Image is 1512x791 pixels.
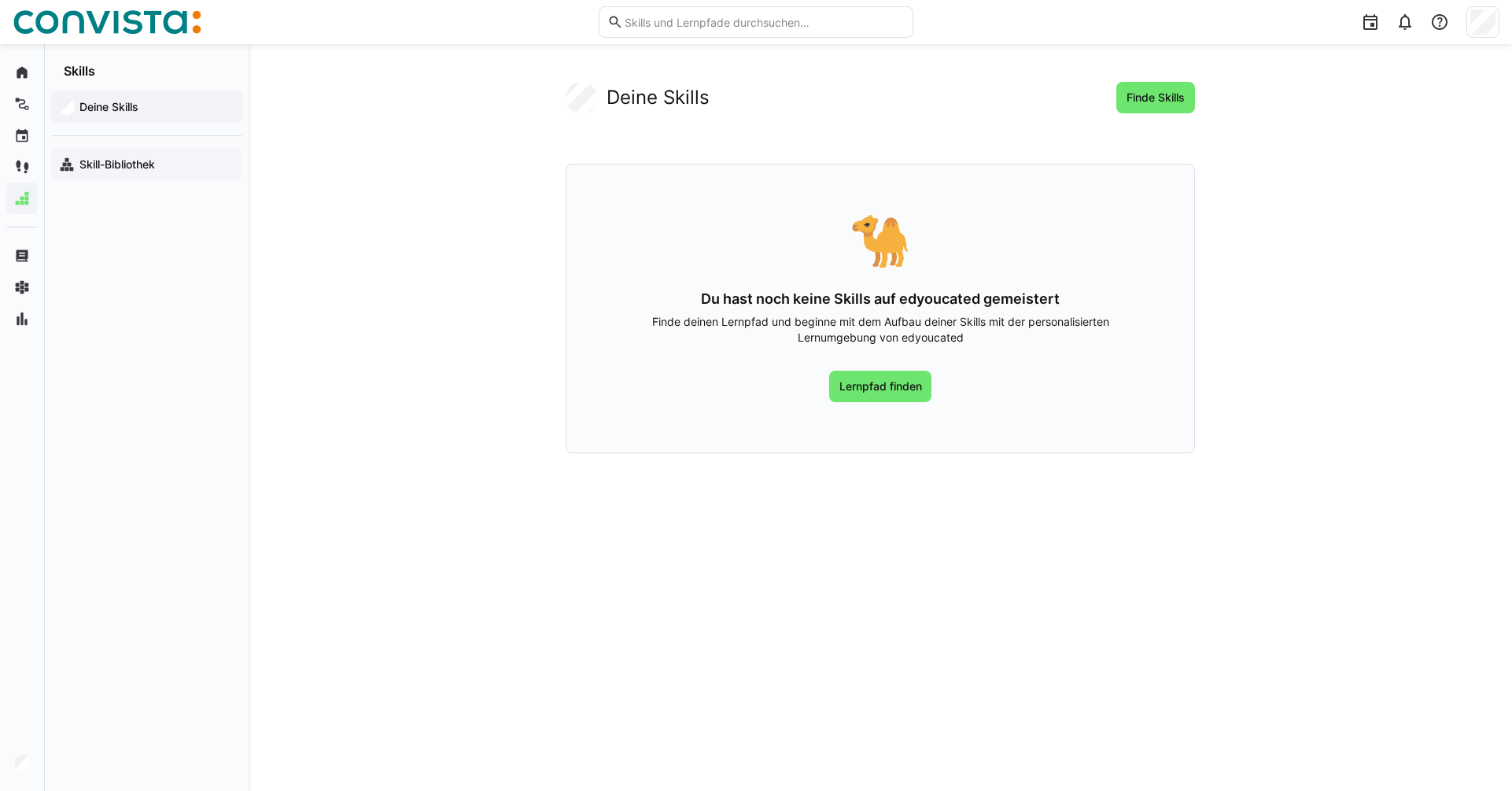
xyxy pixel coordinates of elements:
h3: Du hast noch keine Skills auf edyoucated gemeistert [617,290,1144,308]
button: Finde Skills [1116,82,1195,113]
h2: Deine Skills [607,86,710,109]
span: Lernpfad finden [837,379,924,394]
span: Finde Skills [1124,90,1187,105]
div: 🐪 [617,215,1144,265]
a: Lernpfad finden [829,371,932,402]
p: Finde deinen Lernpfad und beginne mit dem Aufbau deiner Skills mit der personalisierten Lernumgeb... [617,314,1144,346]
input: Skills und Lernpfade durchsuchen… [623,15,905,29]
